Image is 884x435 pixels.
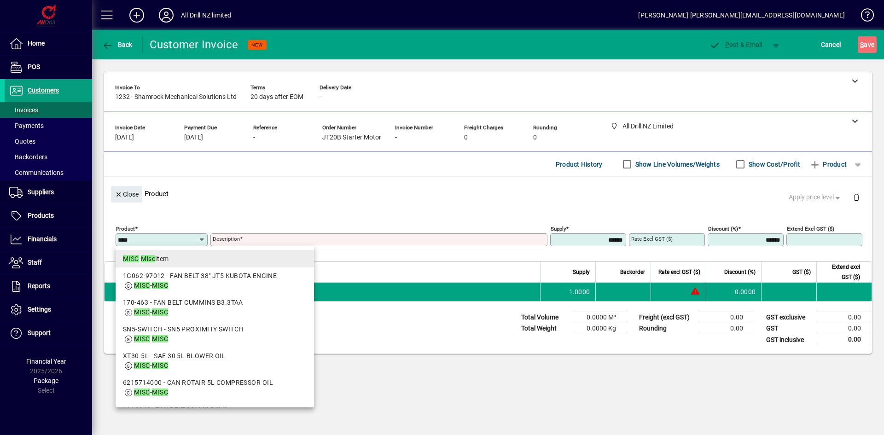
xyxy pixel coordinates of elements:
em: MISC [134,308,150,316]
span: Package [34,377,58,384]
a: Settings [5,298,92,321]
td: 0.00 [699,323,754,334]
em: MISC [134,335,150,342]
span: Staff [28,259,42,266]
em: MISC [152,308,168,316]
mat-label: Description [213,236,240,242]
span: Support [28,329,51,336]
em: MISC [152,389,168,396]
td: Rounding [634,323,699,334]
span: Apply price level [789,192,842,202]
span: Extend excl GST ($) [822,262,860,282]
div: 1G062-97012 - FAN BELT 38" JT5 KUBOTA ENGINE [123,271,307,281]
span: GST ($) [792,267,811,277]
button: Post & Email [704,36,767,53]
em: MISC [123,255,139,262]
span: - [134,362,168,369]
td: 0.0000 M³ [572,312,627,323]
span: ave [860,37,874,52]
app-page-header-button: Close [109,190,145,198]
span: Customers [28,87,59,94]
div: [PERSON_NAME] [PERSON_NAME][EMAIL_ADDRESS][DOMAIN_NAME] [638,8,845,23]
span: - [395,134,397,141]
div: All Drill NZ limited [181,8,232,23]
span: - [320,93,321,101]
button: Close [111,186,142,203]
a: POS [5,56,92,79]
span: - [134,282,168,289]
em: MISC [152,335,168,342]
div: - Item [123,254,307,264]
span: NEW [251,42,263,48]
button: Product History [552,156,606,173]
em: MISC [152,362,168,369]
a: Invoices [5,102,92,118]
span: - [134,335,168,342]
button: Cancel [819,36,843,53]
mat-label: Product [116,226,135,232]
span: Back [102,41,133,48]
label: Show Line Volumes/Weights [634,160,720,169]
div: Product [104,177,872,210]
a: Products [5,204,92,227]
span: ost & Email [709,41,762,48]
span: Product History [556,157,603,172]
button: Save [858,36,877,53]
span: Products [28,212,54,219]
span: Financials [28,235,57,243]
span: 1232 - Shamrock Mechanical Solutions Ltd [115,93,237,101]
td: 0.00 [699,312,754,323]
a: Suppliers [5,181,92,204]
button: Apply price level [785,189,846,206]
em: MISC [134,282,150,289]
td: 0.00 [817,323,872,334]
td: 0.00 [817,312,872,323]
div: 11A0940 - FAN BELT 11*940 D6X6 [123,405,307,414]
a: Home [5,32,92,55]
td: 0.00 [817,334,872,346]
span: - [134,389,168,396]
a: Backorders [5,149,92,165]
span: - [253,134,255,141]
span: Cancel [821,37,841,52]
a: Quotes [5,133,92,149]
span: Home [28,40,45,47]
span: Backorder [620,267,645,277]
em: MISC [152,282,168,289]
label: Show Cost/Profit [747,160,800,169]
td: Total Volume [517,312,572,323]
mat-label: Discount (%) [708,226,738,232]
button: Profile [151,7,181,23]
span: POS [28,63,40,70]
mat-label: Rate excl GST ($) [631,236,673,242]
mat-option: MISC - Misc Item [116,250,314,267]
span: Rate excl GST ($) [658,267,700,277]
mat-option: 6215714000 - CAN ROTAIR 5L COMPRESSOR OIL [116,374,314,401]
div: XT30-5L - SAE 30 5L BLOWER OIL [123,351,307,361]
a: Reports [5,275,92,298]
td: Total Weight [517,323,572,334]
td: Freight (excl GST) [634,312,699,323]
span: Quotes [9,138,35,145]
span: [DATE] [184,134,203,141]
a: Payments [5,118,92,133]
em: MISC [134,362,150,369]
a: Communications [5,165,92,180]
app-page-header-button: Back [92,36,143,53]
span: Reports [28,282,50,290]
span: Discount (%) [724,267,756,277]
app-page-header-button: Delete [845,193,867,201]
a: Staff [5,251,92,274]
mat-option: 11A0940 - FAN BELT 11*940 D6X6 [116,401,314,428]
span: Suppliers [28,188,54,196]
mat-option: SN5-SWITCH - SN5 PROXIMITY SWITCH [116,321,314,348]
mat-label: Supply [551,226,566,232]
span: Settings [28,306,51,313]
a: Financials [5,228,92,251]
div: Customer Invoice [150,37,238,52]
span: Payments [9,122,44,129]
td: GST [762,323,817,334]
div: 6215714000 - CAN ROTAIR 5L COMPRESSOR OIL [123,378,307,388]
em: MISC [134,389,150,396]
mat-option: 170-463 - FAN BELT CUMMINS B3.3TAA [116,294,314,321]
